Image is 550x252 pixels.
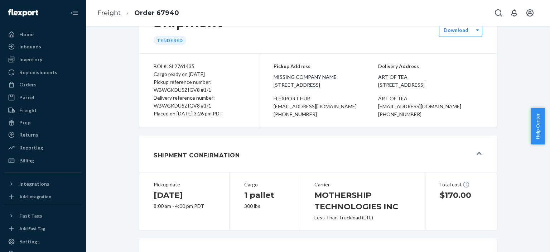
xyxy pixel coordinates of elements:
img: Flexport logo [8,9,38,16]
div: Art of Tea [378,95,483,103]
div: Replenishments [19,69,57,76]
div: Billing [19,157,34,164]
div: [EMAIL_ADDRESS][DOMAIN_NAME] [378,103,483,110]
div: Tendered [154,36,186,45]
a: Returns [4,129,82,141]
a: Replenishments [4,67,82,78]
a: Add Integration [4,192,82,201]
div: Home [19,31,34,38]
div: Download [444,27,468,34]
div: Carrier [314,181,410,188]
button: Shipment Confirmation [139,135,497,172]
div: Freight [19,107,37,114]
a: Home [4,29,82,40]
div: Settings [19,238,40,245]
div: [EMAIL_ADDRESS][DOMAIN_NAME] [274,103,378,110]
button: Help Center [531,108,545,144]
button: Open account menu [523,6,537,20]
a: Inventory [4,54,82,65]
button: Close Navigation [67,6,82,20]
div: Integrations [19,180,49,187]
h1: [DATE] [154,190,215,201]
div: Cargo [244,181,285,188]
a: Freight [4,105,82,116]
a: Order 67940 [134,9,179,17]
h1: Shipment Confirmation [154,151,240,160]
h1: Shipment [154,15,223,30]
a: Reporting [4,142,82,153]
span: Art of Tea [STREET_ADDRESS] [378,73,483,89]
a: Prep [4,117,82,128]
a: Parcel [4,92,82,103]
div: Add Fast Tag [19,225,45,232]
div: 300 lbs [244,203,285,210]
div: [PHONE_NUMBER] [378,110,483,118]
a: Freight [97,9,121,17]
button: Open Search Box [491,6,506,20]
span: 1 pallet [244,190,274,200]
a: Inbounds [4,41,82,52]
div: Cargo ready on [DATE] [154,70,245,78]
p: Pickup Address [274,62,378,70]
div: Inbounds [19,43,41,50]
a: Orders [4,79,82,90]
a: Billing [4,155,82,166]
div: Inventory [19,56,42,63]
button: Open notifications [507,6,521,20]
div: Less Than Truckload (LTL) [314,214,410,221]
div: Total cost [439,181,483,188]
div: 8:00 am - 4:00 pm PDT [154,203,215,210]
h1: MOTHERSHIP TECHNOLOGIES INC [314,190,410,213]
div: Parcel [19,94,34,101]
div: Add Integration [19,194,51,200]
p: Delivery Address [378,62,483,70]
div: Pickup date [154,181,215,188]
div: Prep [19,119,30,126]
h1: $170.00 [440,190,482,201]
span: Missing Company Name [STREET_ADDRESS] [274,73,378,89]
div: Reporting [19,144,43,151]
button: Integrations [4,178,82,190]
div: Flexport HUB [274,95,378,103]
div: Returns [19,131,38,138]
div: Pickup reference number: WBWGKDU5ZIGV8 #1/1 [154,78,245,94]
div: Placed on [DATE] 3:26 pm PDT [154,110,245,118]
div: Orders [19,81,37,88]
div: Fast Tags [19,212,42,219]
a: Add Fast Tag [4,224,82,233]
button: Fast Tags [4,210,82,222]
div: BOL#: SL2761435 [154,62,245,70]
a: Settings [4,236,82,247]
div: Delivery reference number: WBWGKDU5ZIGV8 #1/1 [154,94,245,110]
div: [PHONE_NUMBER] [274,110,378,118]
ol: breadcrumbs [92,3,185,24]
